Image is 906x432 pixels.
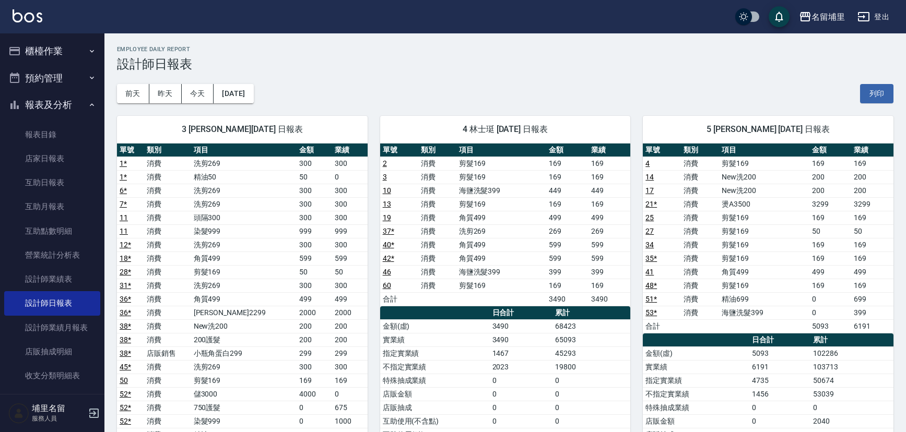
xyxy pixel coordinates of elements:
[144,238,191,251] td: 消費
[851,319,893,333] td: 6191
[643,143,893,333] table: a dense table
[297,170,332,184] td: 50
[332,224,368,238] td: 999
[589,157,631,170] td: 169
[32,403,85,414] h5: 埔里名留
[120,376,128,385] a: 50
[645,213,654,222] a: 25
[552,414,630,428] td: 0
[214,84,253,103] button: [DATE]
[149,84,182,103] button: 昨天
[589,279,631,292] td: 169
[144,319,191,333] td: 消費
[681,279,719,292] td: 消費
[719,224,809,238] td: 剪髮169
[645,186,654,195] a: 17
[297,279,332,292] td: 300
[589,184,631,197] td: 449
[332,184,368,197] td: 300
[332,157,368,170] td: 300
[144,251,191,265] td: 消費
[552,401,630,414] td: 0
[681,157,719,170] td: 消費
[297,251,332,265] td: 599
[810,360,893,374] td: 103713
[546,157,589,170] td: 169
[4,65,100,92] button: 預約管理
[332,170,368,184] td: 0
[13,9,42,22] img: Logo
[144,211,191,224] td: 消費
[191,211,297,224] td: 頭隔300
[297,211,332,224] td: 300
[144,184,191,197] td: 消費
[643,401,749,414] td: 特殊抽成業績
[795,6,849,28] button: 名留埔里
[332,374,368,387] td: 169
[456,170,547,184] td: 剪髮169
[719,292,809,306] td: 精油699
[456,184,547,197] td: 海鹽洗髮399
[749,374,810,387] td: 4735
[332,197,368,211] td: 300
[380,414,490,428] td: 互助使用(不含點)
[380,319,490,333] td: 金額(虛)
[117,143,144,157] th: 單號
[191,374,297,387] td: 剪髮169
[144,414,191,428] td: 消費
[332,211,368,224] td: 300
[4,195,100,219] a: 互助月報表
[297,306,332,319] td: 2000
[418,251,456,265] td: 消費
[809,143,852,157] th: 金額
[144,374,191,387] td: 消費
[4,38,100,65] button: 櫃檯作業
[380,346,490,360] td: 指定實業績
[490,360,553,374] td: 2023
[643,387,749,401] td: 不指定實業績
[851,184,893,197] td: 200
[297,238,332,251] td: 300
[144,333,191,346] td: 消費
[380,387,490,401] td: 店販金額
[191,333,297,346] td: 200護髮
[191,292,297,306] td: 角質499
[589,292,631,306] td: 3490
[418,238,456,251] td: 消費
[851,279,893,292] td: 169
[144,279,191,292] td: 消費
[191,251,297,265] td: 角質499
[456,265,547,279] td: 海鹽洗髮399
[681,224,719,238] td: 消費
[851,170,893,184] td: 200
[456,211,547,224] td: 角質499
[418,211,456,224] td: 消費
[643,143,681,157] th: 單號
[4,219,100,243] a: 互助點數明細
[749,360,810,374] td: 6191
[681,238,719,251] td: 消費
[456,251,547,265] td: 角質499
[191,157,297,170] td: 洗剪269
[456,157,547,170] td: 剪髮169
[191,414,297,428] td: 染髮999
[810,333,893,347] th: 累計
[191,401,297,414] td: 750護髮
[546,251,589,265] td: 599
[546,211,589,224] td: 499
[546,292,589,306] td: 3490
[719,197,809,211] td: 燙A3500
[297,333,332,346] td: 200
[418,184,456,197] td: 消費
[589,143,631,157] th: 業績
[589,238,631,251] td: 599
[332,360,368,374] td: 300
[4,267,100,291] a: 設計師業績表
[418,265,456,279] td: 消費
[809,251,852,265] td: 169
[332,333,368,346] td: 200
[4,364,100,388] a: 收支分類明細表
[4,340,100,364] a: 店販抽成明細
[332,238,368,251] td: 300
[853,7,893,27] button: 登出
